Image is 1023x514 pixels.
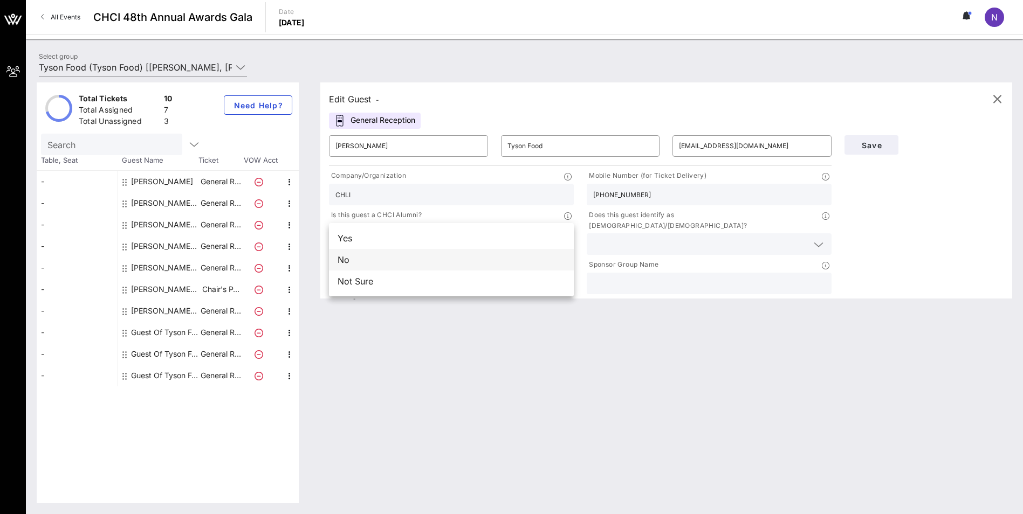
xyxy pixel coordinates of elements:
[199,214,242,235] p: General R…
[131,343,199,365] div: Guest Of Tyson Food
[93,9,252,25] span: CHCI 48th Annual Awards Gala
[199,279,242,300] p: Chair's P…
[118,155,198,166] span: Guest Name
[985,8,1004,27] div: N
[79,93,160,107] div: Total Tickets
[131,171,193,192] div: Belinda Garza
[587,210,822,231] p: Does this guest identify as [DEMOGRAPHIC_DATA]/[DEMOGRAPHIC_DATA]?
[37,365,118,386] div: -
[233,101,283,110] span: Need Help?
[329,249,574,270] div: No
[335,137,482,155] input: First Name*
[199,171,242,192] p: General R…
[329,170,406,182] p: Company/Organization
[329,113,421,129] div: General Reception
[164,105,173,118] div: 7
[51,13,80,21] span: All Events
[131,192,199,214] div: Chevon Fuller Tyson Foods
[131,300,199,322] div: Rosa Lovaton Tyson Foods
[131,365,199,386] div: Guest Of Tyson Food
[37,192,118,214] div: -
[845,135,898,155] button: Save
[37,300,118,322] div: -
[329,210,422,221] p: Is this guest a CHCI Alumni?
[131,214,199,235] div: Enrique Avila Tyson Foods
[279,6,305,17] p: Date
[679,137,825,155] input: Email*
[853,141,890,150] span: Save
[199,235,242,257] p: General R…
[199,343,242,365] p: General R…
[507,137,654,155] input: Last Name*
[242,155,279,166] span: VOW Acct
[279,17,305,28] p: [DATE]
[164,93,173,107] div: 10
[37,257,118,279] div: -
[329,227,574,249] div: Yes
[199,257,242,279] p: General R…
[329,270,574,292] div: Not Sure
[224,95,292,115] button: Need Help?
[199,322,242,343] p: General R…
[35,9,87,26] a: All Events
[37,322,118,343] div: -
[199,365,242,386] p: General R…
[376,96,379,104] span: -
[79,116,160,129] div: Total Unassigned
[198,155,242,166] span: Ticket
[164,116,173,129] div: 3
[131,322,199,343] div: Guest Of Tyson Food
[991,12,998,23] span: N
[587,170,706,182] p: Mobile Number (for Ticket Delivery)
[37,155,118,166] span: Table, Seat
[329,92,379,107] div: Edit Guest
[37,214,118,235] div: -
[79,105,160,118] div: Total Assigned
[131,257,199,279] div: Kaycee Bidwell Tyson Foods
[131,279,199,300] div: Nora Venegas Tyson Foods
[199,300,242,322] p: General R…
[37,171,118,192] div: -
[587,259,658,270] p: Sponsor Group Name
[131,235,199,257] div: Jordan Riche Tyson Foods
[37,343,118,365] div: -
[39,52,78,60] label: Select group
[37,235,118,257] div: -
[199,192,242,214] p: General R…
[37,279,118,300] div: -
